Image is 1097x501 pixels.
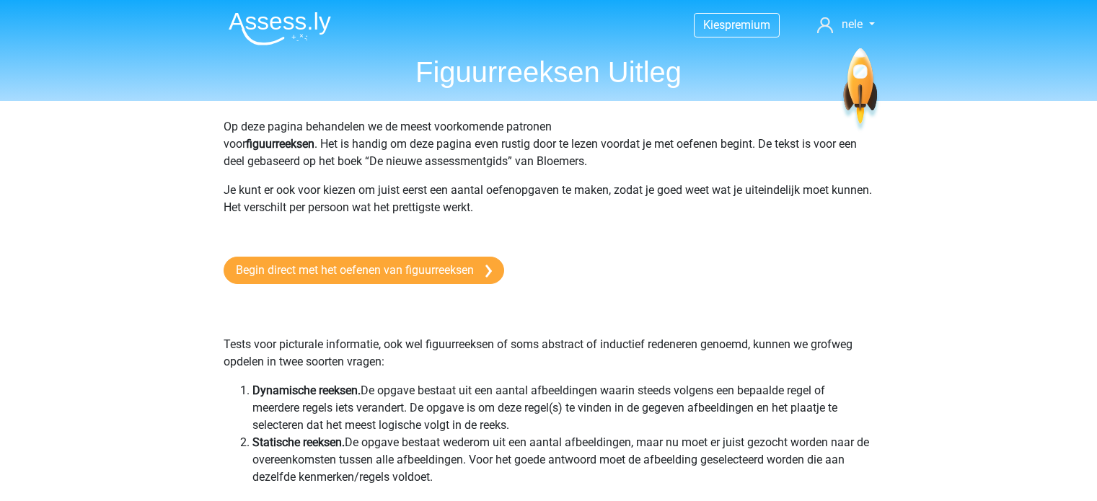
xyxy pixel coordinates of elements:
[252,434,874,486] li: De opgave bestaat wederom uit een aantal afbeeldingen, maar nu moet er juist gezocht worden naar ...
[725,18,770,32] span: premium
[224,182,874,234] p: Je kunt er ook voor kiezen om juist eerst een aantal oefenopgaven te maken, zodat je goed weet wa...
[252,382,874,434] li: De opgave bestaat uit een aantal afbeeldingen waarin steeds volgens een bepaalde regel of meerder...
[224,118,874,170] p: Op deze pagina behandelen we de meest voorkomende patronen voor . Het is handig om deze pagina ev...
[695,15,779,35] a: Kiespremium
[842,17,863,31] span: nele
[252,383,361,397] b: Dynamische reeksen.
[840,48,880,133] img: spaceship.7d73109d6933.svg
[703,18,725,32] span: Kies
[811,16,880,33] a: nele
[217,55,881,89] h1: Figuurreeksen Uitleg
[246,137,314,151] b: figuurreeksen
[252,435,345,449] b: Statische reeksen.
[485,265,492,278] img: arrow-right.e5bd35279c78.svg
[224,257,504,284] a: Begin direct met het oefenen van figuurreeksen
[224,301,874,371] p: Tests voor picturale informatie, ook wel figuurreeksen of soms abstract of inductief redeneren ge...
[229,12,331,45] img: Assessly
